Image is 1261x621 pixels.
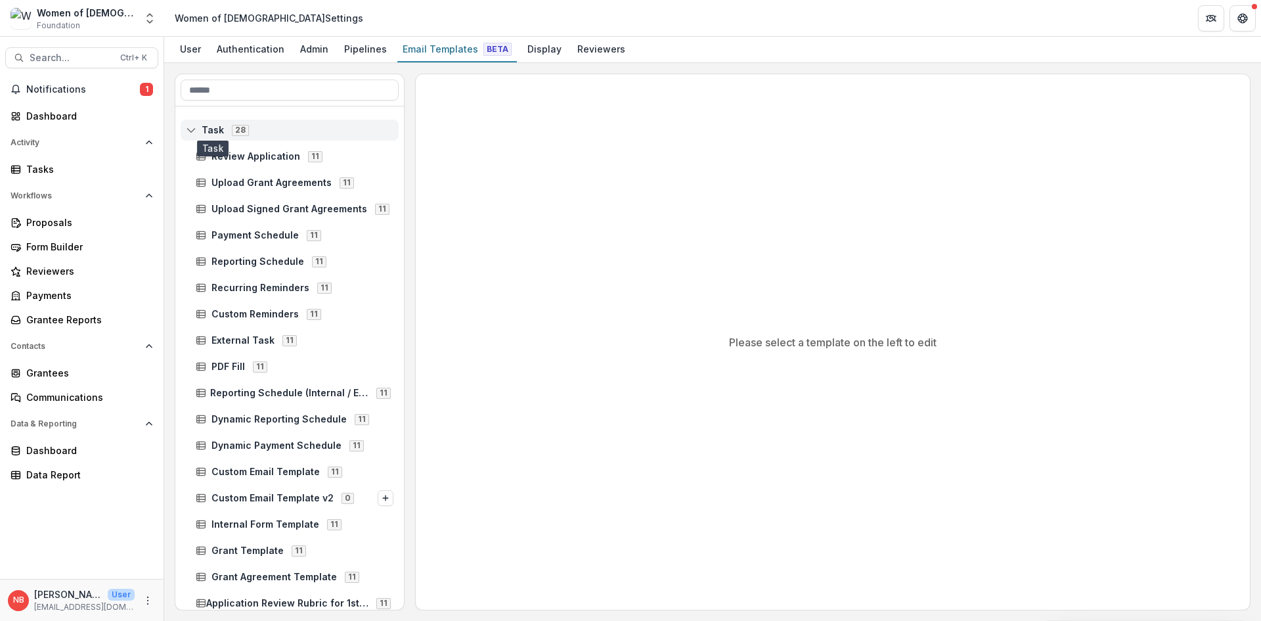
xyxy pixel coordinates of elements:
[190,435,399,456] div: Dynamic Payment Schedule11
[307,230,321,241] span: 11
[339,37,392,62] a: Pipelines
[339,39,392,58] div: Pipelines
[572,37,630,62] a: Reviewers
[340,177,354,188] span: 11
[190,409,399,430] div: Dynamic Reporting Schedule11
[175,37,206,62] a: User
[118,51,150,65] div: Ctrl + K
[181,120,399,141] div: Task28
[211,39,290,58] div: Authentication
[292,545,306,556] span: 11
[26,390,148,404] div: Communications
[190,540,399,561] div: Grant Template11
[5,105,158,127] a: Dashboard
[11,8,32,29] img: Women of Reform Judaism
[5,132,158,153] button: Open Activity
[211,283,309,294] span: Recurring Reminders
[211,177,332,189] span: Upload Grant Agreements
[13,596,24,605] div: Nicki Braun
[140,593,156,609] button: More
[26,240,148,254] div: Form Builder
[190,277,399,298] div: Recurring Reminders11
[211,230,299,241] span: Payment Schedule
[376,598,391,609] span: 11
[5,336,158,357] button: Open Contacts
[169,9,368,28] nav: breadcrumb
[190,304,399,325] div: Custom Reminders11
[190,172,399,193] div: Upload Grant Agreements11
[1198,5,1224,32] button: Partners
[11,342,140,351] span: Contacts
[378,490,393,506] button: Options
[5,362,158,384] a: Grantees
[5,158,158,180] a: Tasks
[5,464,158,486] a: Data Report
[5,440,158,461] a: Dashboard
[26,288,148,302] div: Payments
[211,37,290,62] a: Authentication
[210,388,368,399] span: Reporting Schedule (Internal / External)
[190,488,399,509] div: Custom Email Template v20Options
[211,309,299,320] span: Custom Reminders
[202,125,224,136] span: Task
[253,361,267,372] span: 11
[190,461,399,482] div: Custom Email Template11
[26,84,140,95] span: Notifications
[522,37,567,62] a: Display
[5,285,158,306] a: Payments
[26,162,148,176] div: Tasks
[34,587,102,601] p: [PERSON_NAME]
[26,468,148,482] div: Data Report
[307,309,321,319] span: 11
[211,335,275,346] span: External Task
[140,83,153,96] span: 1
[175,11,363,25] div: Women of [DEMOGRAPHIC_DATA] Settings
[5,236,158,258] a: Form Builder
[190,566,399,587] div: Grant Agreement Template11
[190,146,399,167] div: Review Application11
[312,256,326,267] span: 11
[26,264,148,278] div: Reviewers
[11,419,140,428] span: Data & Reporting
[37,20,80,32] span: Foundation
[342,493,354,503] span: 0
[211,256,304,267] span: Reporting Schedule
[190,330,399,351] div: External Task11
[211,493,334,504] span: Custom Email Template v2
[5,79,158,100] button: Notifications1
[282,335,297,346] span: 11
[376,388,391,398] span: 11
[308,151,322,162] span: 11
[211,440,342,451] span: Dynamic Payment Schedule
[26,313,148,327] div: Grantee Reports
[190,251,399,272] div: Reporting Schedule11
[295,37,334,62] a: Admin
[345,572,359,582] span: 11
[349,440,364,451] span: 11
[206,598,368,609] span: Application Review Rubric for 1st Term (New Board Member) Applicant
[37,6,135,20] div: Women of [DEMOGRAPHIC_DATA]
[190,356,399,377] div: PDF Fill11
[211,519,319,530] span: Internal Form Template
[190,198,399,219] div: Upload Signed Grant Agreements11
[295,39,334,58] div: Admin
[34,601,135,613] p: [EMAIL_ADDRESS][DOMAIN_NAME]
[327,519,342,530] span: 11
[175,39,206,58] div: User
[108,589,135,601] p: User
[211,467,320,478] span: Custom Email Template
[30,53,112,64] span: Search...
[211,545,284,557] span: Grant Template
[26,444,148,457] div: Dashboard
[141,5,159,32] button: Open entity switcher
[397,37,517,62] a: Email Templates Beta
[211,204,367,215] span: Upload Signed Grant Agreements
[211,361,245,373] span: PDF Fill
[397,39,517,58] div: Email Templates
[26,366,148,380] div: Grantees
[317,283,332,293] span: 11
[190,593,399,614] div: Application Review Rubric for 1st Term (New Board Member) Applicant11
[375,204,389,214] span: 11
[232,125,249,135] span: 28
[1229,5,1256,32] button: Get Help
